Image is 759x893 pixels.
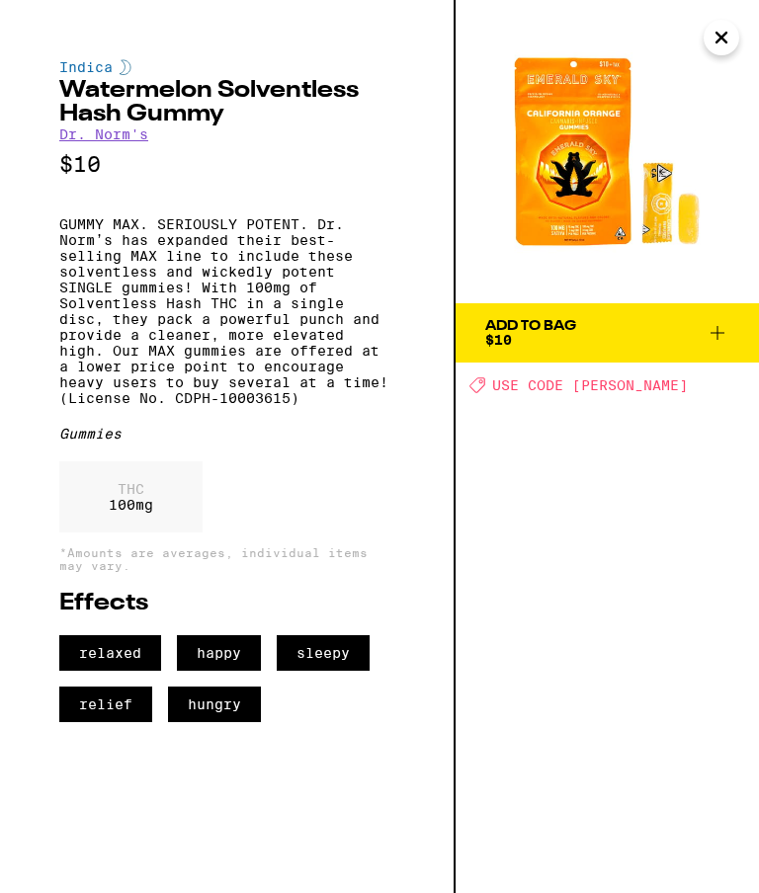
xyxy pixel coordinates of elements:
p: GUMMY MAX. SERIOUSLY POTENT. Dr. Norm’s has expanded their best-selling MAX line to include these... [59,216,394,406]
span: USE CODE [PERSON_NAME] [492,377,688,393]
img: indicaColor.svg [120,59,131,75]
span: hungry [168,687,261,722]
h2: Effects [59,592,394,615]
div: Indica [59,59,394,75]
span: relaxed [59,635,161,671]
p: THC [109,481,153,497]
button: Close [704,20,739,55]
div: Gummies [59,426,394,442]
div: 100 mg [59,461,203,532]
span: $10 [485,332,512,348]
span: happy [177,635,261,671]
span: relief [59,687,152,722]
p: $10 [59,152,394,177]
div: Add To Bag [485,319,576,333]
a: Dr. Norm's [59,126,148,142]
button: Add To Bag$10 [456,303,759,363]
h2: Watermelon Solventless Hash Gummy [59,79,394,126]
p: *Amounts are averages, individual items may vary. [59,546,394,572]
span: sleepy [277,635,370,671]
